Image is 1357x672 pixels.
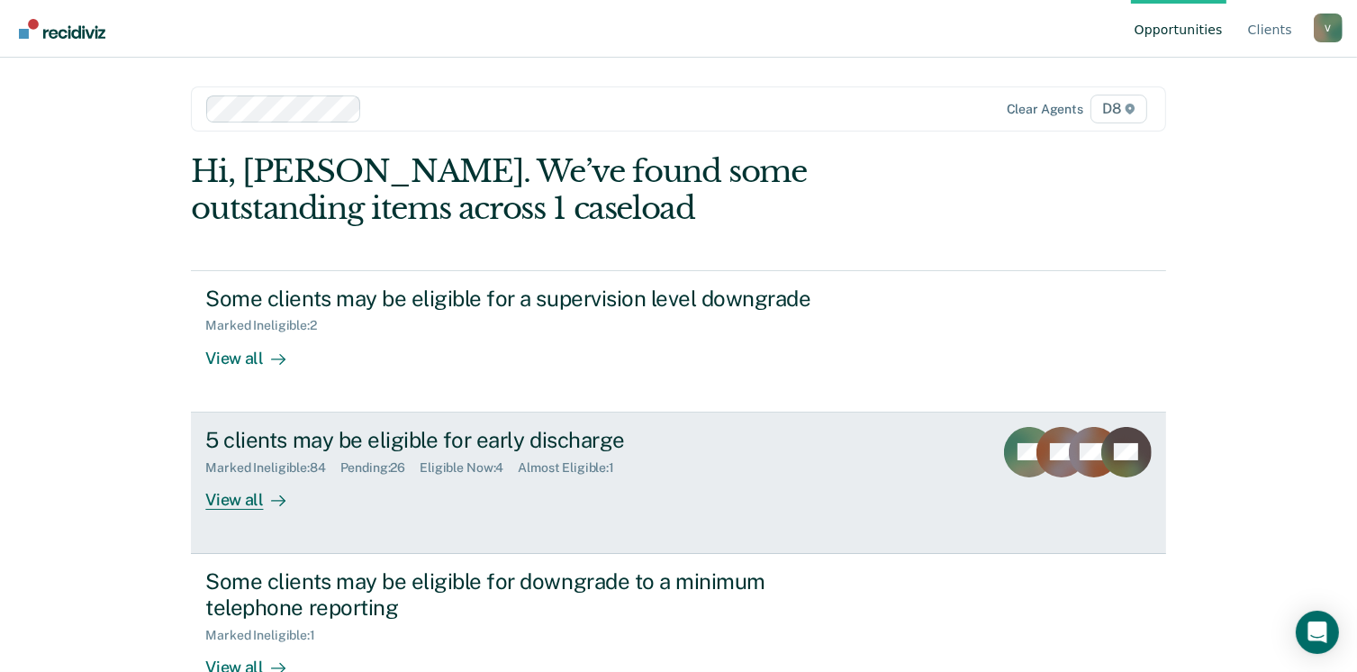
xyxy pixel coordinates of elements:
div: Some clients may be eligible for a supervision level downgrade [205,286,837,312]
div: Marked Ineligible : 1 [205,628,329,643]
div: V [1314,14,1343,42]
a: 5 clients may be eligible for early dischargeMarked Ineligible:84Pending:26Eligible Now:4Almost E... [191,413,1165,554]
div: Eligible Now : 4 [420,460,518,476]
div: 5 clients may be eligible for early discharge [205,427,837,453]
div: Pending : 26 [340,460,421,476]
img: Recidiviz [19,19,105,39]
button: Profile dropdown button [1314,14,1343,42]
div: Marked Ineligible : 84 [205,460,339,476]
span: D8 [1090,95,1147,123]
div: Almost Eligible : 1 [518,460,629,476]
div: View all [205,475,306,510]
div: Open Intercom Messenger [1296,611,1339,654]
div: Clear agents [1007,102,1083,117]
a: Some clients may be eligible for a supervision level downgradeMarked Ineligible:2View all [191,270,1165,413]
div: Hi, [PERSON_NAME]. We’ve found some outstanding items across 1 caseload [191,153,971,227]
div: Some clients may be eligible for downgrade to a minimum telephone reporting [205,568,837,621]
div: Marked Ineligible : 2 [205,318,330,333]
div: View all [205,333,306,368]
